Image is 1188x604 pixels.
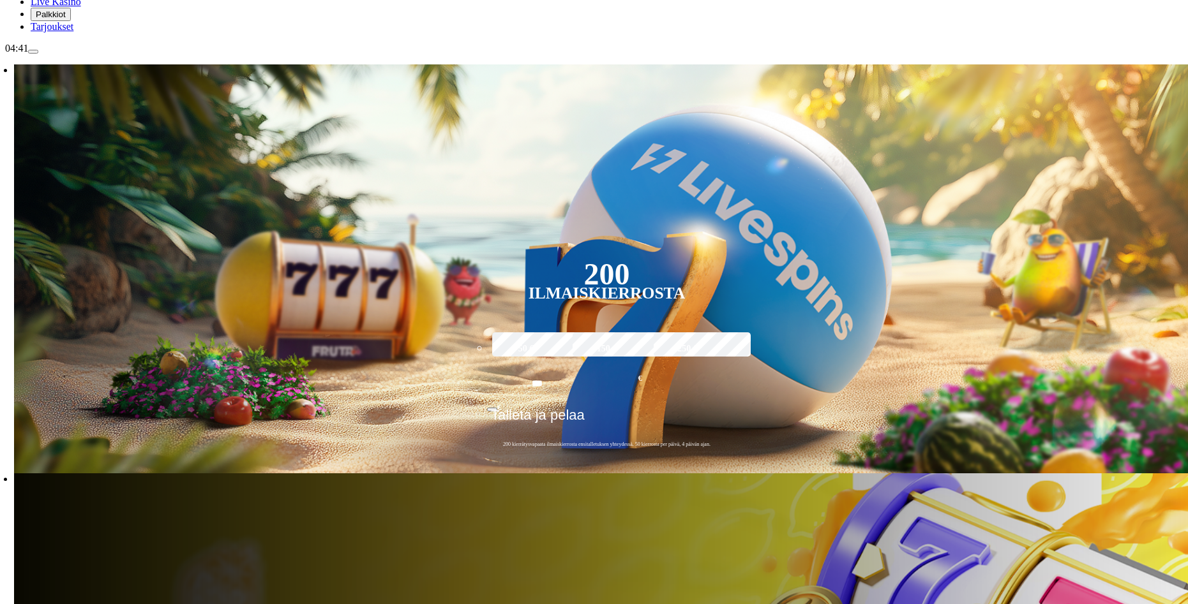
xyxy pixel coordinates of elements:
span: Tarjoukset [31,21,73,32]
span: Talleta ja pelaa [491,407,585,432]
a: gift-inverted iconTarjoukset [31,21,73,32]
label: 50 € [489,330,563,367]
button: Talleta ja pelaa [487,406,726,433]
label: 250 € [650,330,725,367]
label: 150 € [569,330,643,367]
span: Palkkiot [36,10,66,19]
span: 04:41 [5,43,28,54]
button: menu [28,50,38,54]
span: € [638,372,642,385]
div: 200 [583,267,629,282]
span: € [497,403,501,411]
button: reward iconPalkkiot [31,8,71,21]
span: 200 kierrätysvapaata ilmaiskierrosta ensitalletuksen yhteydessä. 50 kierrosta per päivä, 4 päivän... [487,441,726,448]
div: Ilmaiskierrosta [529,286,686,301]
